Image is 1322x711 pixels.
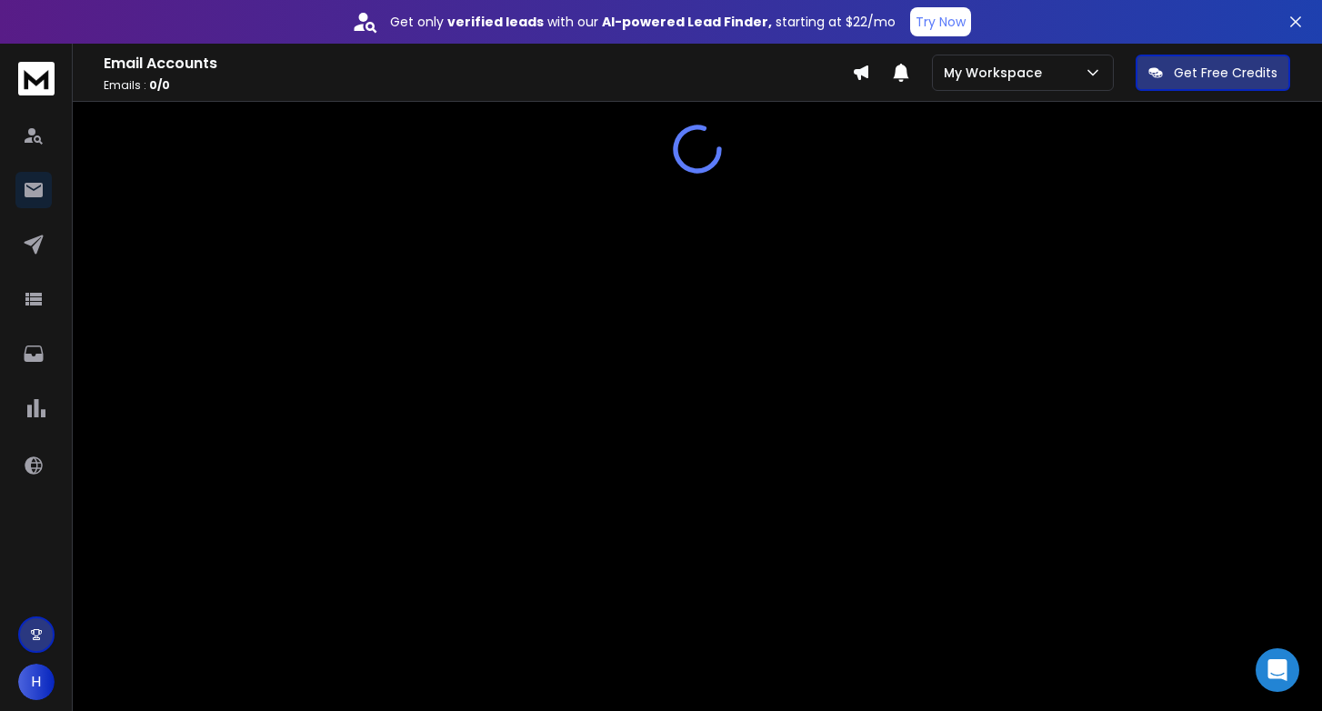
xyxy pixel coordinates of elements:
p: Get Free Credits [1174,64,1277,82]
button: Try Now [910,7,971,36]
span: 0 / 0 [149,77,170,93]
strong: verified leads [447,13,544,31]
button: H [18,664,55,700]
h1: Email Accounts [104,53,852,75]
p: Try Now [916,13,966,31]
p: Emails : [104,78,852,93]
strong: AI-powered Lead Finder, [602,13,772,31]
p: Get only with our starting at $22/mo [390,13,896,31]
button: Get Free Credits [1136,55,1290,91]
p: My Workspace [944,64,1049,82]
img: logo [18,62,55,95]
div: Open Intercom Messenger [1256,648,1299,692]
